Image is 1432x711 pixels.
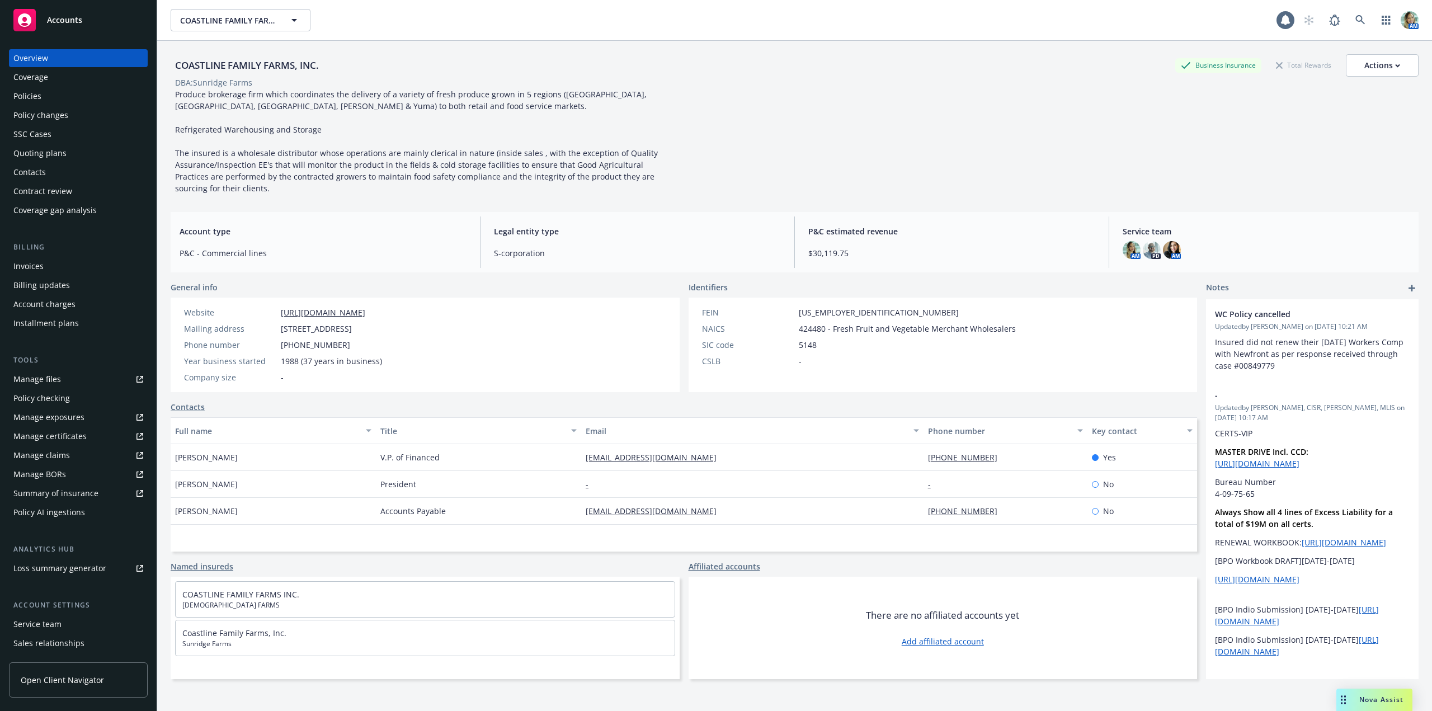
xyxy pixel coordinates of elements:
div: Tools [9,355,148,366]
img: photo [1143,241,1161,259]
div: Account charges [13,295,76,313]
span: WC Policy cancelled [1215,308,1381,320]
div: Coverage gap analysis [13,201,97,219]
div: Title [380,425,564,437]
img: photo [1123,241,1141,259]
div: SSC Cases [13,125,51,143]
div: Installment plans [13,314,79,332]
div: Policy checking [13,389,70,407]
p: [BPO Workbook DRAFT][DATE]-[DATE] [1215,555,1410,567]
div: Account settings [9,600,148,611]
span: 424480 - Fresh Fruit and Vegetable Merchant Wholesalers [799,323,1016,335]
a: [PHONE_NUMBER] [928,452,1006,463]
a: Policy checking [9,389,148,407]
a: - [928,479,940,489]
span: Service team [1123,225,1410,237]
button: Email [581,417,924,444]
span: [PERSON_NAME] [175,451,238,463]
div: Invoices [13,257,44,275]
a: Manage exposures [9,408,148,426]
span: Updated by [PERSON_NAME], CISR, [PERSON_NAME], MLIS on [DATE] 10:17 AM [1215,403,1410,423]
span: Sunridge Farms [182,639,668,649]
div: Analytics hub [9,544,148,555]
div: NAICS [702,323,794,335]
span: 5148 [799,339,817,351]
div: Mailing address [184,323,276,335]
div: Manage certificates [13,427,87,445]
span: - [1215,389,1381,401]
span: [US_EMPLOYER_IDENTIFICATION_NUMBER] [799,307,959,318]
a: Search [1349,9,1372,31]
a: Billing updates [9,276,148,294]
div: Full name [175,425,359,437]
span: Yes [1103,451,1116,463]
span: Accounts Payable [380,505,446,517]
a: Manage claims [9,446,148,464]
span: Accounts [47,16,82,25]
span: Insured did not renew their [DATE] Workers Comp with Newfront as per response received through ca... [1215,337,1406,371]
span: Open Client Navigator [21,674,104,686]
a: Report a Bug [1323,9,1346,31]
a: Coverage gap analysis [9,201,148,219]
div: Key contact [1092,425,1180,437]
a: Named insureds [171,561,233,572]
p: Bureau Number 4-09-75-65 [1215,476,1410,500]
a: [URL][DOMAIN_NAME] [1302,537,1386,548]
a: Installment plans [9,314,148,332]
div: CSLB [702,355,794,367]
span: - [281,371,284,383]
img: photo [1163,241,1181,259]
div: Service team [13,615,62,633]
div: Policy AI ingestions [13,503,85,521]
button: COASTLINE FAMILY FARMS, INC. [171,9,310,31]
span: No [1103,505,1114,517]
div: COASTLINE FAMILY FARMS, INC. [171,58,323,73]
span: Nova Assist [1359,695,1403,704]
a: Contacts [9,163,148,181]
div: DBA: Sunridge Farms [175,77,252,88]
span: Produce brokerage firm which coordinates the delivery of a variety of fresh produce grown in 5 re... [175,89,660,194]
a: Coverage [9,68,148,86]
a: Manage files [9,370,148,388]
div: Email [586,425,907,437]
a: [PHONE_NUMBER] [928,506,1006,516]
span: [PHONE_NUMBER] [281,339,350,351]
a: Add affiliated account [902,635,984,647]
span: [STREET_ADDRESS] [281,323,352,335]
a: COASTLINE FAMILY FARMS INC. [182,589,299,600]
span: [PERSON_NAME] [175,505,238,517]
a: Policies [9,87,148,105]
a: Quoting plans [9,144,148,162]
a: Affiliated accounts [689,561,760,572]
a: Manage certificates [9,427,148,445]
a: Loss summary generator [9,559,148,577]
a: Accounts [9,4,148,36]
p: RENEWAL WORKBOOK: [1215,536,1410,548]
a: Policy AI ingestions [9,503,148,521]
div: Overview [13,49,48,67]
div: Manage files [13,370,61,388]
span: Notes [1206,281,1229,295]
a: SSC Cases [9,125,148,143]
div: Manage exposures [13,408,84,426]
button: Key contact [1087,417,1197,444]
div: Contacts [13,163,46,181]
div: Quoting plans [13,144,67,162]
span: [DEMOGRAPHIC_DATA] FARMS [182,600,668,610]
a: Overview [9,49,148,67]
div: SIC code [702,339,794,351]
button: Full name [171,417,376,444]
a: Manage BORs [9,465,148,483]
a: Policy changes [9,106,148,124]
div: FEIN [702,307,794,318]
a: [URL][DOMAIN_NAME] [1215,458,1299,469]
span: General info [171,281,218,293]
a: Contract review [9,182,148,200]
a: Invoices [9,257,148,275]
div: Policy changes [13,106,68,124]
div: Drag to move [1336,689,1350,711]
div: WC Policy cancelledUpdatedby [PERSON_NAME] on [DATE] 10:21 AMInsured did not renew their [DATE] W... [1206,299,1419,380]
div: Loss summary generator [13,559,106,577]
span: Updated by [PERSON_NAME] on [DATE] 10:21 AM [1215,322,1410,332]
